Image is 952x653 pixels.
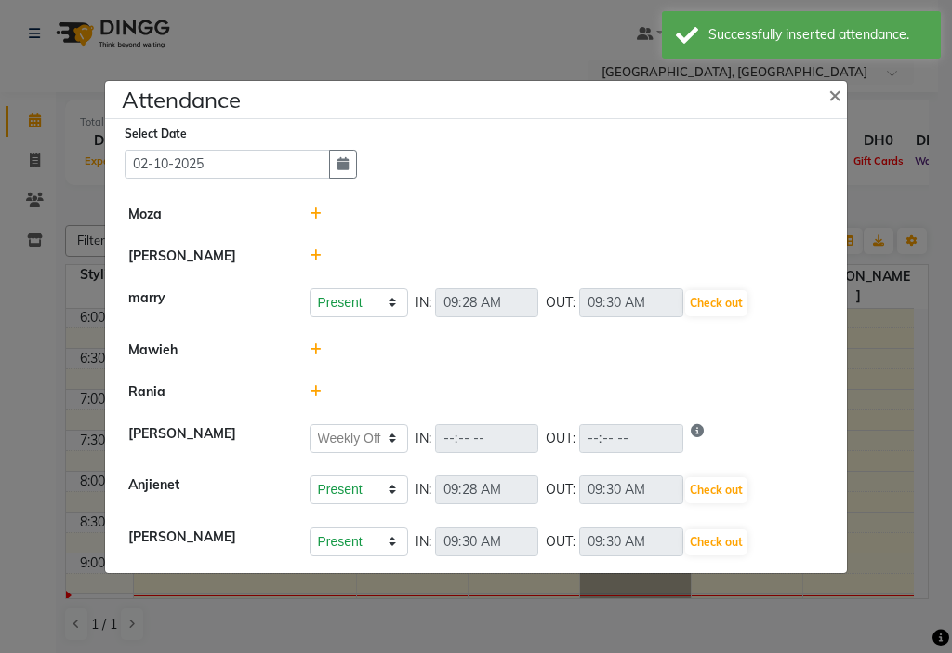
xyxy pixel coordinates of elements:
[691,424,704,453] i: Show reason
[546,532,575,552] span: OUT:
[546,293,575,313] span: OUT:
[114,247,296,266] div: [PERSON_NAME]
[125,150,330,179] input: Select date
[546,429,575,448] span: OUT:
[114,340,296,360] div: Mawieh
[685,477,747,503] button: Check out
[416,429,431,448] span: IN:
[685,290,747,316] button: Check out
[114,475,296,505] div: Anjienet
[114,205,296,224] div: Moza
[114,424,296,453] div: [PERSON_NAME]
[416,532,431,552] span: IN:
[122,83,241,116] h4: Attendance
[708,25,927,45] div: Successfully inserted attendance.
[416,293,431,313] span: IN:
[114,382,296,402] div: Rania
[828,80,841,108] span: ×
[813,68,860,120] button: Close
[114,288,296,318] div: marry
[125,126,187,142] label: Select Date
[416,480,431,500] span: IN:
[685,529,747,555] button: Check out
[546,480,575,500] span: OUT:
[114,527,296,557] div: [PERSON_NAME]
